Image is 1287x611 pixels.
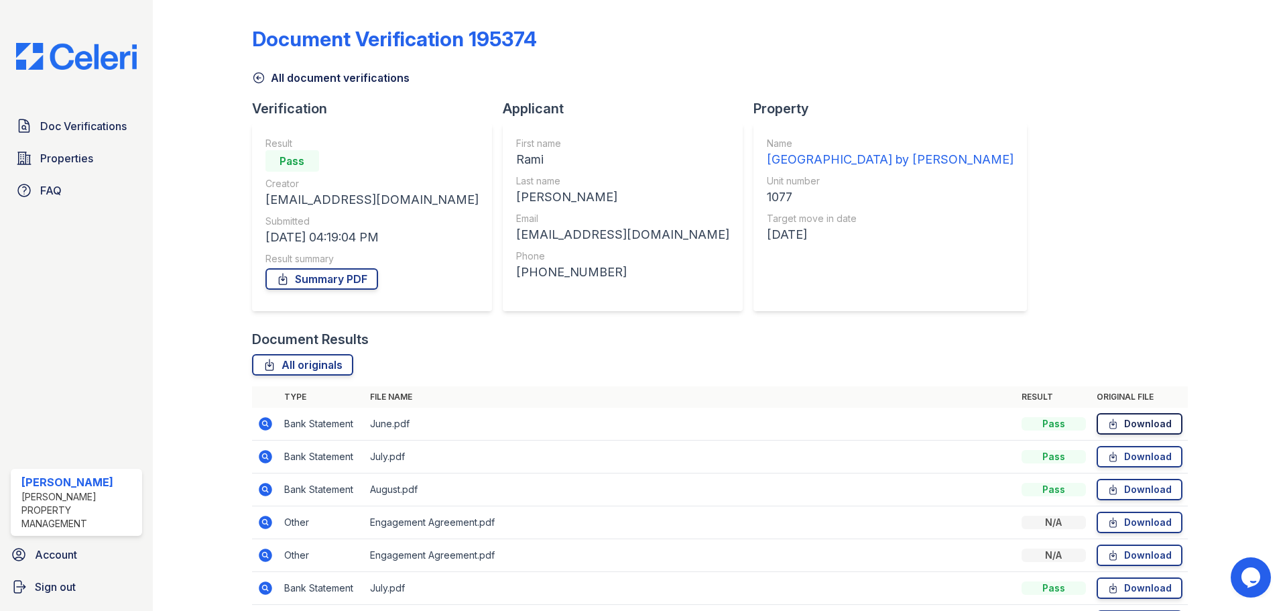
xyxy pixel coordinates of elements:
a: Doc Verifications [11,113,142,140]
a: Download [1097,577,1182,599]
div: Pass [1022,450,1086,463]
div: [EMAIL_ADDRESS][DOMAIN_NAME] [516,225,729,244]
div: [PERSON_NAME] [21,474,137,490]
div: Verification [252,99,503,118]
span: Account [35,547,77,563]
div: Phone [516,249,729,263]
a: All document verifications [252,70,410,86]
div: Rami [516,150,729,169]
div: Document Results [252,330,369,349]
a: Name [GEOGRAPHIC_DATA] by [PERSON_NAME] [767,137,1014,169]
a: Download [1097,413,1182,435]
td: Bank Statement [279,441,365,474]
iframe: chat widget [1231,557,1274,598]
th: Type [279,386,365,408]
div: [PERSON_NAME] [516,188,729,207]
td: July.pdf [365,572,1016,605]
div: Unit number [767,174,1014,188]
div: Pass [265,150,319,172]
span: Sign out [35,579,76,595]
div: Target move in date [767,212,1014,225]
div: Property [753,99,1038,118]
div: [GEOGRAPHIC_DATA] by [PERSON_NAME] [767,150,1014,169]
div: [PHONE_NUMBER] [516,263,729,282]
td: Bank Statement [279,474,365,506]
div: Email [516,212,729,225]
a: Summary PDF [265,268,378,290]
a: Download [1097,512,1182,533]
div: [DATE] 04:19:04 PM [265,228,479,247]
th: Original file [1091,386,1188,408]
a: Account [5,541,147,568]
a: Sign out [5,573,147,600]
td: July.pdf [365,441,1016,474]
div: [DATE] [767,225,1014,244]
div: Pass [1022,581,1086,595]
td: Other [279,539,365,572]
div: [EMAIL_ADDRESS][DOMAIN_NAME] [265,190,479,209]
th: File name [365,386,1016,408]
div: Name [767,137,1014,150]
a: Properties [11,145,142,172]
div: Result [265,137,479,150]
div: First name [516,137,729,150]
td: Other [279,506,365,539]
img: CE_Logo_Blue-a8612792a0a2168367f1c8372b55b34899dd931a85d93a1a3d3e32e68fde9ad4.png [5,43,147,70]
span: FAQ [40,182,62,199]
a: Download [1097,545,1182,566]
a: All originals [252,354,353,376]
div: [PERSON_NAME] Property Management [21,490,137,531]
a: Download [1097,446,1182,467]
div: Document Verification 195374 [252,27,537,51]
div: Applicant [503,99,753,118]
td: June.pdf [365,408,1016,441]
div: Submitted [265,215,479,228]
td: August.pdf [365,474,1016,506]
a: FAQ [11,177,142,204]
span: Properties [40,150,93,166]
div: Result summary [265,252,479,266]
div: 1077 [767,188,1014,207]
td: Engagement Agreement.pdf [365,506,1016,539]
th: Result [1016,386,1091,408]
div: Creator [265,177,479,190]
a: Download [1097,479,1182,500]
div: Last name [516,174,729,188]
div: N/A [1022,549,1086,562]
td: Bank Statement [279,408,365,441]
div: Pass [1022,417,1086,431]
div: Pass [1022,483,1086,496]
td: Bank Statement [279,572,365,605]
div: N/A [1022,516,1086,529]
td: Engagement Agreement.pdf [365,539,1016,572]
span: Doc Verifications [40,118,127,134]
